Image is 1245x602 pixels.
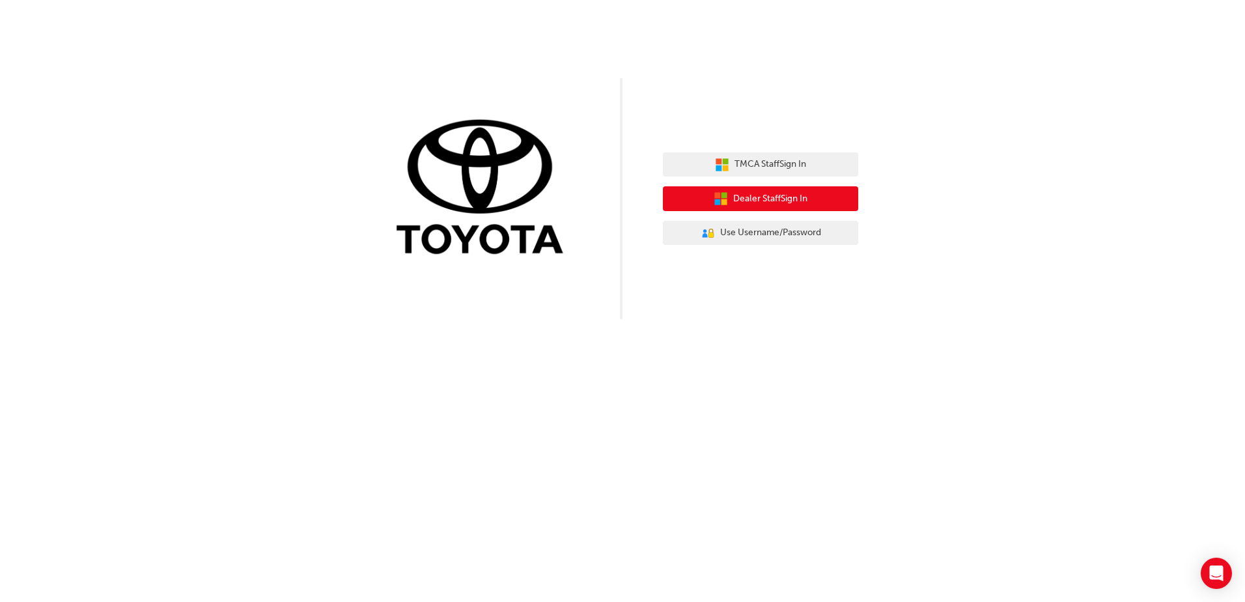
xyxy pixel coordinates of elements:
[734,157,806,172] span: TMCA Staff Sign In
[733,192,807,207] span: Dealer Staff Sign In
[663,186,858,211] button: Dealer StaffSign In
[720,225,821,240] span: Use Username/Password
[387,117,582,261] img: Trak
[663,152,858,177] button: TMCA StaffSign In
[1201,558,1232,589] div: Open Intercom Messenger
[663,221,858,246] button: Use Username/Password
